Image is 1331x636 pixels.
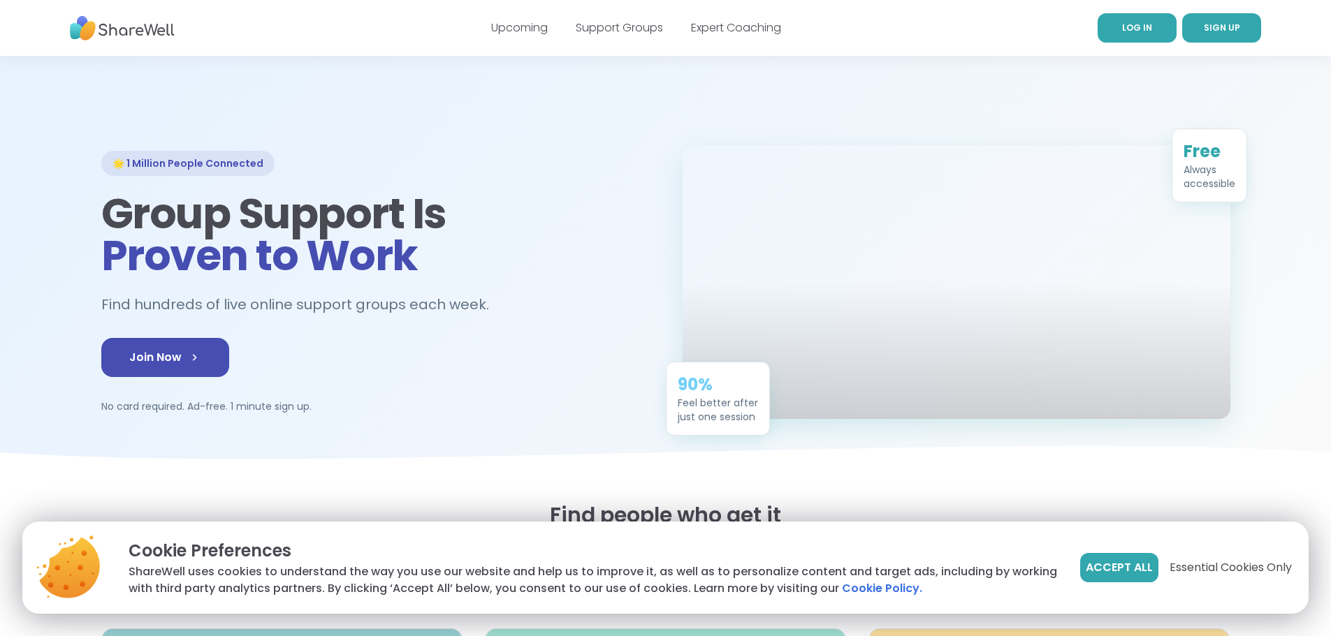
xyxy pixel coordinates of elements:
div: 🌟 1 Million People Connected [101,151,275,176]
span: SIGN UP [1204,22,1240,34]
span: Essential Cookies Only [1170,559,1292,576]
a: Join Now [101,338,229,377]
h2: Find people who get it [101,503,1230,528]
h2: Find hundreds of live online support groups each week. [101,293,504,316]
div: Feel better after just one session [678,396,758,424]
a: LOG IN [1098,13,1177,43]
div: Always accessible [1184,163,1235,191]
button: Accept All [1080,553,1158,582]
span: LOG IN [1122,22,1152,34]
a: Cookie Policy. [842,580,922,597]
img: ShareWell Nav Logo [70,9,175,47]
h1: Group Support Is [101,193,649,276]
span: Accept All [1086,559,1153,576]
a: SIGN UP [1182,13,1261,43]
p: No card required. Ad-free. 1 minute sign up. [101,399,649,413]
div: 90% [678,374,758,396]
p: Cookie Preferences [129,538,1058,563]
p: ShareWell uses cookies to understand the way you use our website and help us to improve it, as we... [129,563,1058,597]
a: Upcoming [491,20,548,36]
a: Support Groups [576,20,663,36]
a: Expert Coaching [691,20,781,36]
span: Proven to Work [101,226,418,285]
span: Join Now [129,349,201,366]
div: Free [1184,140,1235,163]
